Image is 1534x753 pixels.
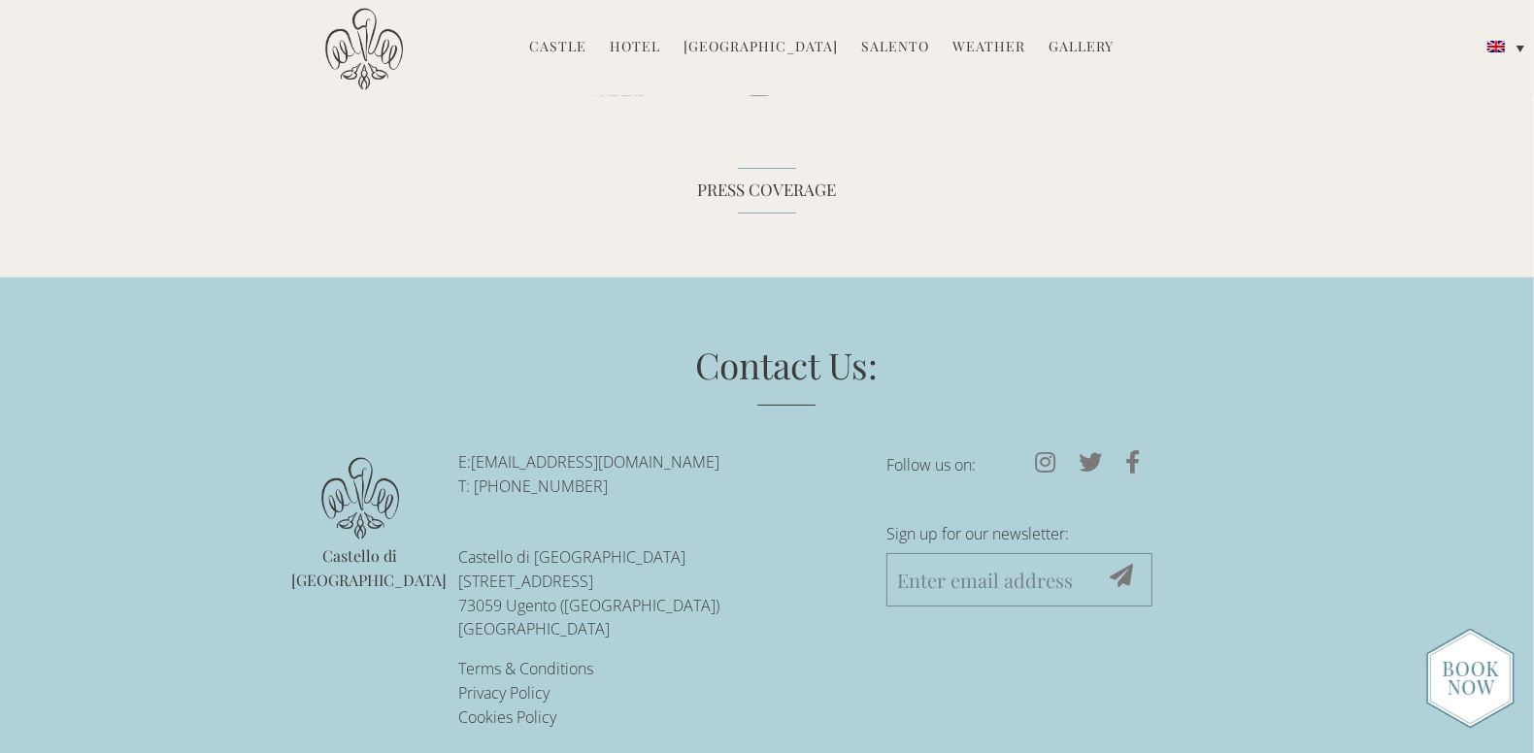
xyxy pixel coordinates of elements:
img: logo.png [321,457,399,540]
img: English [1487,41,1505,52]
a: Terms & Conditions [458,658,593,679]
a: Privacy Policy [458,682,550,704]
label: Sign up for our newsletter: [886,519,1152,553]
a: Cookies Policy [458,706,556,728]
a: [GEOGRAPHIC_DATA] [684,37,839,59]
a: Weather [953,37,1026,59]
a: Gallery [1050,37,1115,59]
a: [EMAIL_ADDRESS][DOMAIN_NAME] [471,451,719,473]
input: Enter email address [886,553,1152,606]
p: E: T: [PHONE_NUMBER] [458,450,857,499]
a: Castle [530,37,587,59]
h3: Contact Us: [345,340,1228,407]
a: Salento [862,37,930,59]
a: Hotel [611,37,661,59]
p: Castello di [GEOGRAPHIC_DATA] [291,544,429,593]
img: new-booknow.png [1426,628,1515,729]
p: Castello di [GEOGRAPHIC_DATA] [STREET_ADDRESS] 73059 Ugento ([GEOGRAPHIC_DATA]) [GEOGRAPHIC_DATA] [458,545,857,641]
img: Castello di Ugento [325,8,403,90]
p: Follow us on: [886,450,1152,479]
